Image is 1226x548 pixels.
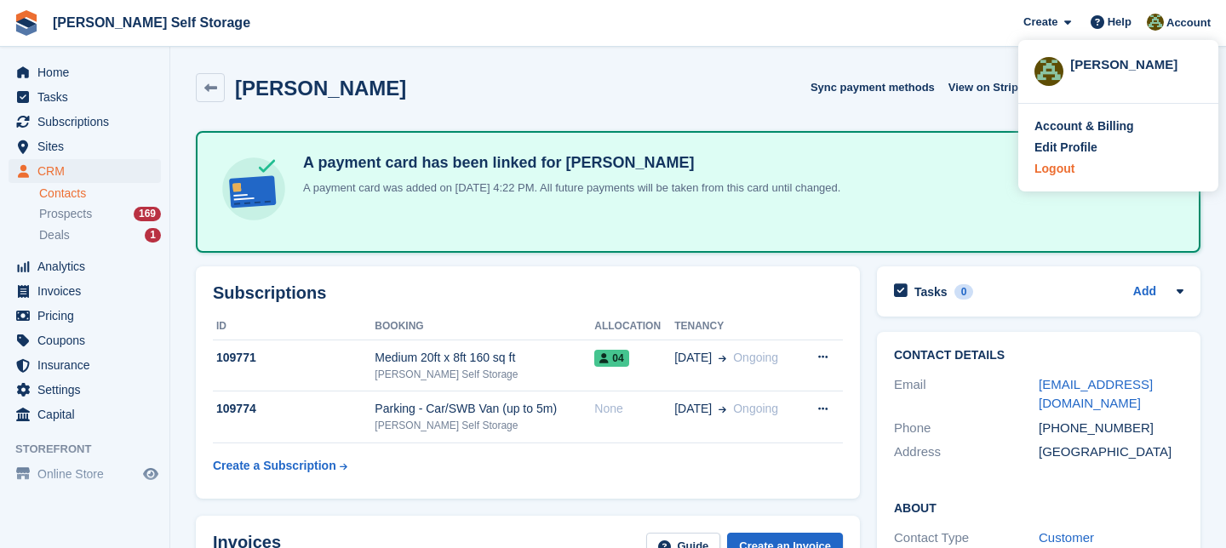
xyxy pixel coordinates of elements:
[37,254,140,278] span: Analytics
[894,375,1039,414] div: Email
[594,400,674,418] div: None
[594,350,628,367] span: 04
[37,328,140,352] span: Coupons
[375,367,594,382] div: [PERSON_NAME] Self Storage
[218,153,289,225] img: card-linked-ebf98d0992dc2aeb22e95c0e3c79077019eb2392cfd83c6a337811c24bc77127.svg
[674,349,712,367] span: [DATE]
[948,79,1024,96] span: View on Stripe
[1034,139,1202,157] a: Edit Profile
[894,442,1039,462] div: Address
[1034,139,1097,157] div: Edit Profile
[674,313,799,340] th: Tenancy
[213,283,843,303] h2: Subscriptions
[37,134,140,158] span: Sites
[942,73,1045,101] a: View on Stripe
[1039,377,1153,411] a: [EMAIL_ADDRESS][DOMAIN_NAME]
[9,134,161,158] a: menu
[213,400,375,418] div: 109774
[37,402,140,426] span: Capital
[39,226,161,244] a: Deals 1
[37,85,140,109] span: Tasks
[894,349,1183,362] h2: Contact Details
[733,402,778,415] span: Ongoing
[37,60,140,84] span: Home
[9,328,161,352] a: menu
[46,9,257,37] a: [PERSON_NAME] Self Storage
[9,60,161,84] a: menu
[37,159,140,183] span: CRM
[1147,14,1164,31] img: Karl
[39,227,70,243] span: Deals
[37,353,140,377] span: Insurance
[134,207,161,221] div: 169
[811,73,935,101] button: Sync payment methods
[1023,14,1057,31] span: Create
[213,450,347,482] a: Create a Subscription
[1039,442,1183,462] div: [GEOGRAPHIC_DATA]
[375,400,594,418] div: Parking - Car/SWB Van (up to 5m)
[296,180,840,197] p: A payment card was added on [DATE] 4:22 PM. All future payments will be taken from this card unti...
[9,304,161,328] a: menu
[375,349,594,367] div: Medium 20ft x 8ft 160 sq ft
[1034,160,1074,178] div: Logout
[39,186,161,202] a: Contacts
[1034,160,1202,178] a: Logout
[9,85,161,109] a: menu
[1070,55,1202,71] div: [PERSON_NAME]
[140,464,161,484] a: Preview store
[37,304,140,328] span: Pricing
[9,254,161,278] a: menu
[9,279,161,303] a: menu
[914,284,948,300] h2: Tasks
[894,499,1183,516] h2: About
[1133,283,1156,302] a: Add
[145,228,161,243] div: 1
[37,462,140,486] span: Online Store
[9,159,161,183] a: menu
[594,313,674,340] th: Allocation
[1108,14,1131,31] span: Help
[375,313,594,340] th: Booking
[1034,117,1134,135] div: Account & Billing
[894,528,1039,548] div: Contact Type
[1034,117,1202,135] a: Account & Billing
[1034,57,1063,86] img: Karl
[674,400,712,418] span: [DATE]
[9,378,161,402] a: menu
[894,419,1039,438] div: Phone
[1039,530,1094,545] a: Customer
[733,351,778,364] span: Ongoing
[213,457,336,475] div: Create a Subscription
[1166,14,1211,31] span: Account
[235,77,406,100] h2: [PERSON_NAME]
[375,418,594,433] div: [PERSON_NAME] Self Storage
[954,284,974,300] div: 0
[37,110,140,134] span: Subscriptions
[39,206,92,222] span: Prospects
[1039,419,1183,438] div: [PHONE_NUMBER]
[296,153,840,173] h4: A payment card has been linked for [PERSON_NAME]
[9,462,161,486] a: menu
[9,402,161,426] a: menu
[9,110,161,134] a: menu
[14,10,39,36] img: stora-icon-8386f47178a22dfd0bd8f6a31ec36ba5ce8667c1dd55bd0f319d3a0aa187defe.svg
[37,378,140,402] span: Settings
[39,205,161,223] a: Prospects 169
[15,441,169,458] span: Storefront
[9,353,161,377] a: menu
[213,313,375,340] th: ID
[37,279,140,303] span: Invoices
[213,349,375,367] div: 109771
